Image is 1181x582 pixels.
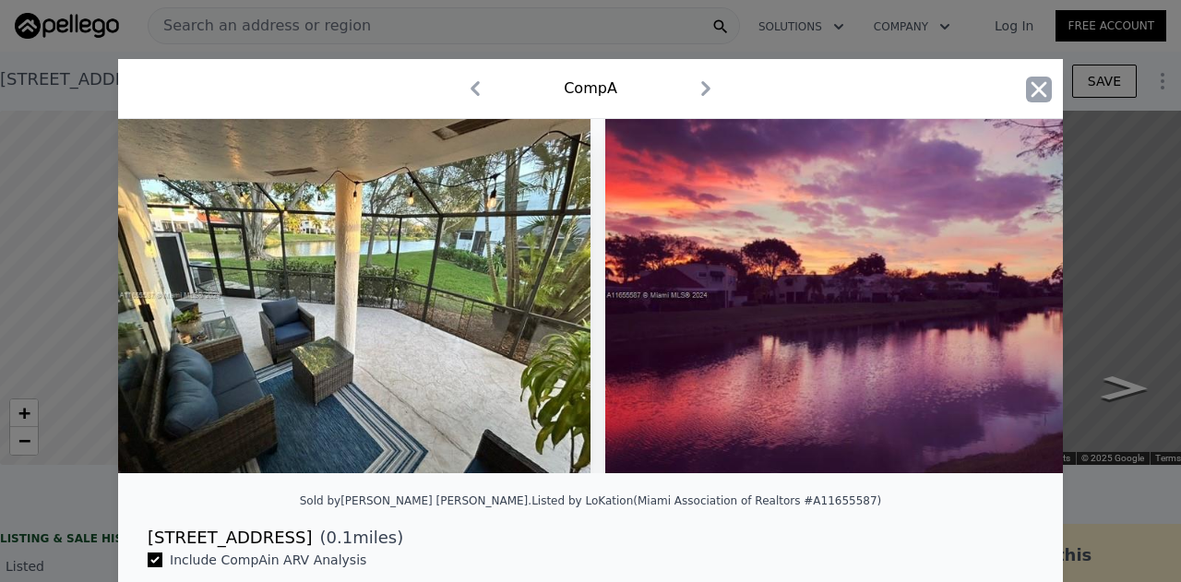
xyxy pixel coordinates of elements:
span: ( miles) [312,525,403,551]
span: Include Comp A in ARV Analysis [162,552,374,567]
img: Property Img [118,119,590,473]
div: [STREET_ADDRESS] [148,525,312,551]
div: Sold by [PERSON_NAME] [PERSON_NAME] . [300,494,531,507]
img: Property Img [605,119,1078,473]
div: Listed by LoKation (Miami Association of Realtors #A11655587) [531,494,881,507]
span: 0.1 [327,528,353,547]
div: Comp A [564,77,617,100]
